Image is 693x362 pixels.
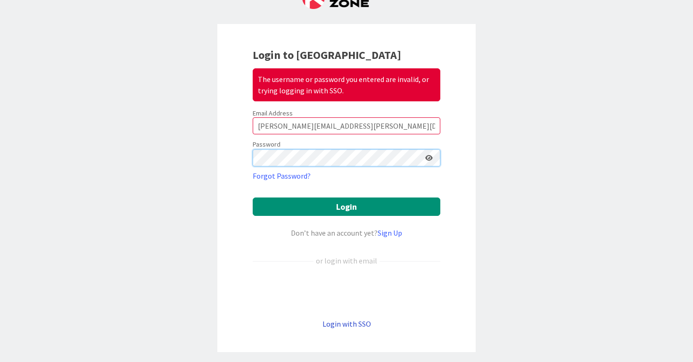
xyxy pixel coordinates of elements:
label: Email Address [253,109,293,117]
div: or login with email [313,255,379,266]
button: Login [253,197,440,216]
label: Password [253,140,280,149]
div: The username or password you entered are invalid, or trying logging in with SSO. [253,68,440,101]
iframe: Sign in with Google Button [248,282,445,303]
a: Login with SSO [322,319,371,329]
a: Sign Up [378,228,402,238]
div: Don’t have an account yet? [253,227,440,239]
a: Forgot Password? [253,170,311,181]
b: Login to [GEOGRAPHIC_DATA] [253,48,401,62]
